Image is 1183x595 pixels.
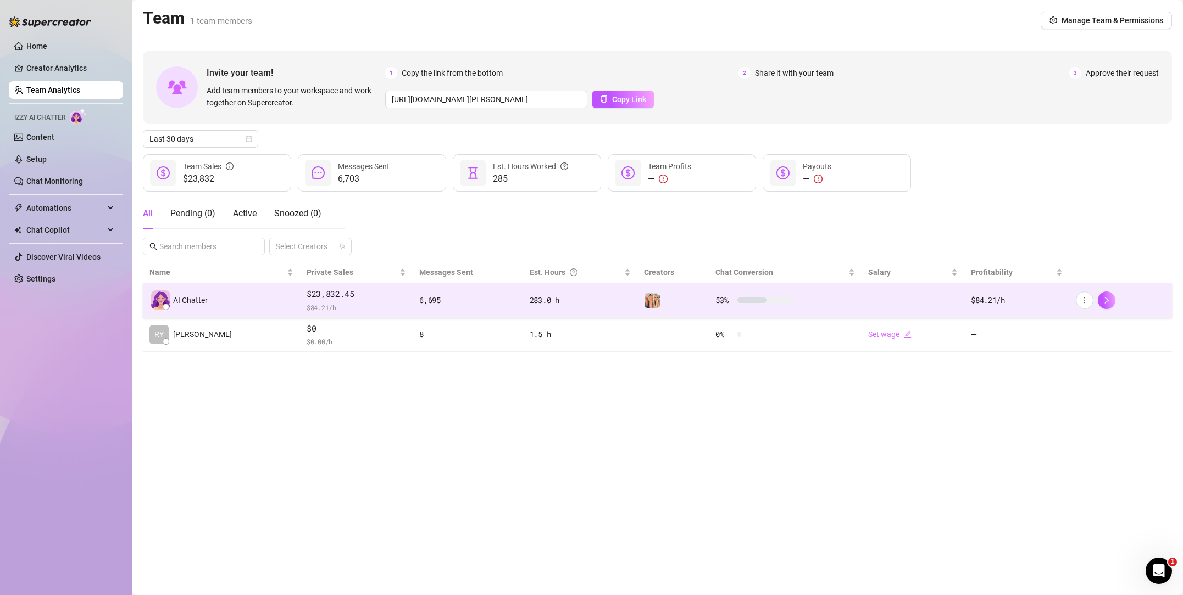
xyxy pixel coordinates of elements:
span: Chat Copilot [26,221,104,239]
a: Creator Analytics [26,59,114,77]
a: Settings [26,274,55,283]
span: $0 [307,322,406,335]
img: logo-BBDzfeDw.svg [9,16,91,27]
span: Profitability [971,268,1013,277]
span: exclamation-circle [814,175,823,183]
span: 1 [385,67,397,79]
div: Pending ( 0 ) [170,207,215,220]
span: 285 [493,172,568,186]
a: Chat Monitoring [26,177,83,186]
span: Approve their request [1086,67,1159,79]
div: All [143,207,153,220]
span: hourglass [466,166,480,179]
span: Snoozed ( 0 ) [274,208,321,218]
h2: Team [143,8,252,29]
img: JB [645,293,660,308]
span: thunderbolt [14,204,23,212]
div: Est. Hours [530,266,623,278]
span: $ 0.00 /h [307,336,406,347]
img: Chat Copilot [14,226,21,234]
span: team [339,243,346,250]
div: 6,695 [419,294,516,306]
span: question-circle [560,160,568,172]
span: [PERSON_NAME] [173,328,232,340]
span: calendar [246,136,252,142]
div: 8 [419,328,516,340]
div: 1.5 h [530,328,631,340]
span: Share it with your team [755,67,834,79]
span: 53 % [715,294,733,306]
span: 0 % [715,328,733,340]
span: more [1081,296,1088,304]
span: $23,832.45 [307,288,406,301]
span: exclamation-circle [659,175,668,183]
span: Invite your team! [207,66,385,80]
span: dollar-circle [776,166,790,179]
a: Set wageedit [868,330,912,339]
span: $ 84.21 /h [307,302,406,313]
span: Chat Conversion [715,268,773,277]
div: — [803,172,831,186]
span: Add team members to your workspace and work together on Supercreator. [207,85,381,109]
span: $23,832 [183,172,234,186]
span: 1 [1168,558,1177,566]
span: question-circle [570,266,577,278]
span: info-circle [226,160,234,172]
span: right [1103,296,1110,304]
div: 283.0 h [530,294,631,306]
iframe: Intercom live chat [1146,558,1172,584]
span: Payouts [803,162,831,171]
a: Setup [26,155,47,164]
div: — [648,172,691,186]
span: setting [1049,16,1057,24]
span: Izzy AI Chatter [14,113,65,123]
span: message [312,166,325,179]
th: Name [143,262,300,283]
a: Content [26,133,54,142]
span: 1 team members [190,16,252,26]
span: Copy Link [612,95,646,104]
span: dollar-circle [157,166,170,179]
span: 3 [1069,67,1081,79]
img: izzy-ai-chatter-avatar-DDCN_rTZ.svg [151,290,170,310]
th: Creators [637,262,709,283]
span: copy [600,95,608,103]
span: search [149,243,157,250]
button: Copy Link [592,91,654,108]
span: Last 30 days [149,131,252,147]
a: Team Analytics [26,86,80,94]
span: 2 [738,67,751,79]
span: Name [149,266,285,278]
img: AI Chatter [70,108,87,124]
div: Team Sales [183,160,234,172]
span: Private Sales [307,268,353,277]
span: Manage Team & Permissions [1062,16,1163,25]
div: $84.21 /h [971,294,1063,306]
span: AI Chatter [173,294,208,306]
span: Salary [868,268,891,277]
input: Search members [159,240,249,252]
span: 6,703 [338,172,390,186]
a: Home [26,42,47,50]
span: Messages Sent [338,162,390,171]
span: Active [233,208,257,218]
span: RY [154,328,164,340]
td: — [964,318,1069,352]
div: Est. Hours Worked [493,160,568,172]
span: Messages Sent [419,268,473,277]
span: edit [904,330,912,338]
span: dollar-circle [621,166,635,179]
a: Discover Viral Videos [26,252,101,261]
button: Manage Team & Permissions [1041,12,1172,29]
span: Copy the link from the bottom [402,67,503,79]
span: Team Profits [648,162,691,171]
span: Automations [26,199,104,217]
